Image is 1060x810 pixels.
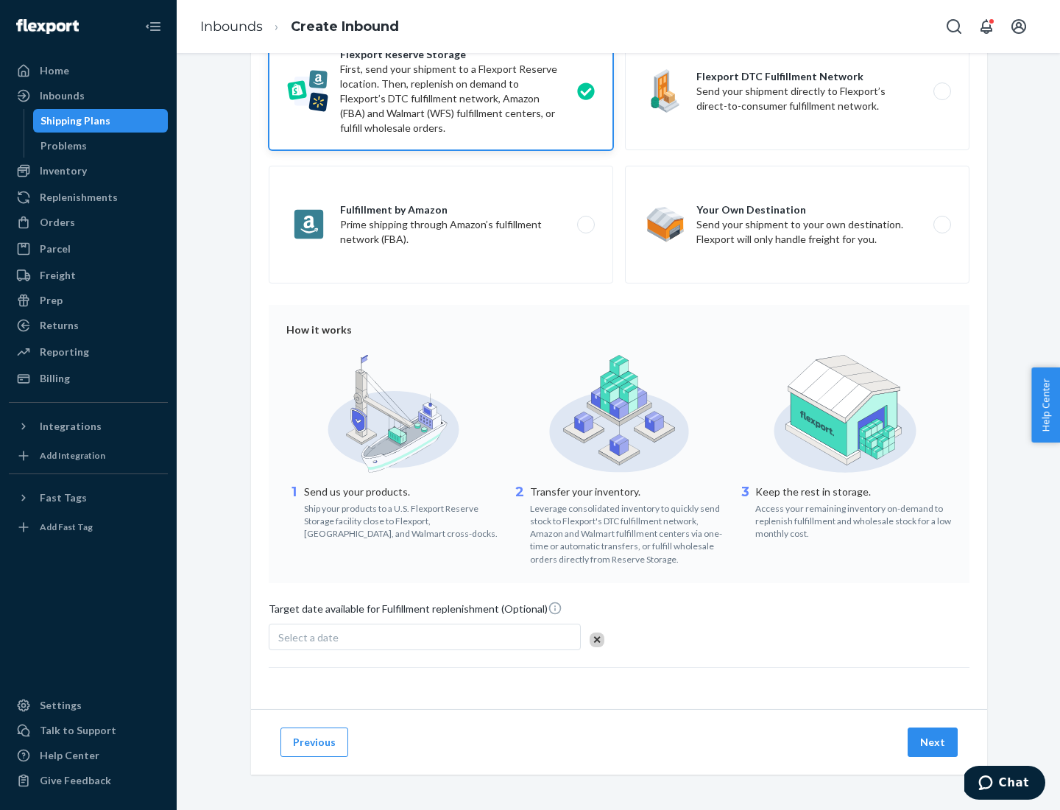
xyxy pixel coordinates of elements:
[291,18,399,35] a: Create Inbound
[1031,367,1060,443] button: Help Center
[40,113,110,128] div: Shipping Plans
[304,499,501,540] div: Ship your products to a U.S. Flexport Reserve Storage facility close to Flexport, [GEOGRAPHIC_DAT...
[40,63,69,78] div: Home
[9,59,168,82] a: Home
[9,744,168,767] a: Help Center
[9,289,168,312] a: Prep
[40,268,76,283] div: Freight
[40,698,82,713] div: Settings
[530,485,727,499] p: Transfer your inventory.
[33,109,169,133] a: Shipping Plans
[9,367,168,390] a: Billing
[40,242,71,256] div: Parcel
[9,444,168,468] a: Add Integration
[755,485,952,499] p: Keep the rest in storage.
[9,211,168,234] a: Orders
[40,490,87,505] div: Fast Tags
[40,345,89,359] div: Reporting
[9,415,168,438] button: Integrations
[278,631,339,644] span: Select a date
[40,748,99,763] div: Help Center
[138,12,168,41] button: Close Navigation
[40,419,102,434] div: Integrations
[40,215,75,230] div: Orders
[40,773,111,788] div: Give Feedback
[939,12,969,41] button: Open Search Box
[964,766,1045,803] iframe: Opens a widget where you can chat to one of our agents
[280,728,348,757] button: Previous
[9,769,168,792] button: Give Feedback
[40,138,87,153] div: Problems
[908,728,958,757] button: Next
[755,499,952,540] div: Access your remaining inventory on-demand to replenish fulfillment and wholesale stock for a low ...
[286,323,952,337] div: How it works
[1004,12,1033,41] button: Open account menu
[40,163,87,178] div: Inventory
[738,483,752,540] div: 3
[286,483,301,540] div: 1
[9,264,168,287] a: Freight
[9,694,168,717] a: Settings
[9,486,168,510] button: Fast Tags
[40,88,85,103] div: Inbounds
[9,186,168,209] a: Replenishments
[40,190,118,205] div: Replenishments
[9,515,168,539] a: Add Fast Tag
[530,499,727,566] div: Leverage consolidated inventory to quickly send stock to Flexport's DTC fulfillment network, Amaz...
[9,84,168,108] a: Inbounds
[9,719,168,742] button: Talk to Support
[40,318,79,333] div: Returns
[40,723,116,738] div: Talk to Support
[9,340,168,364] a: Reporting
[40,371,70,386] div: Billing
[200,18,263,35] a: Inbounds
[40,449,105,462] div: Add Integration
[269,601,562,622] span: Target date available for Fulfillment replenishment (Optional)
[304,485,501,499] p: Send us your products.
[188,5,411,49] ol: breadcrumbs
[9,314,168,337] a: Returns
[972,12,1001,41] button: Open notifications
[9,159,168,183] a: Inventory
[9,237,168,261] a: Parcel
[16,19,79,34] img: Flexport logo
[40,293,63,308] div: Prep
[40,521,93,533] div: Add Fast Tag
[512,483,527,566] div: 2
[33,134,169,158] a: Problems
